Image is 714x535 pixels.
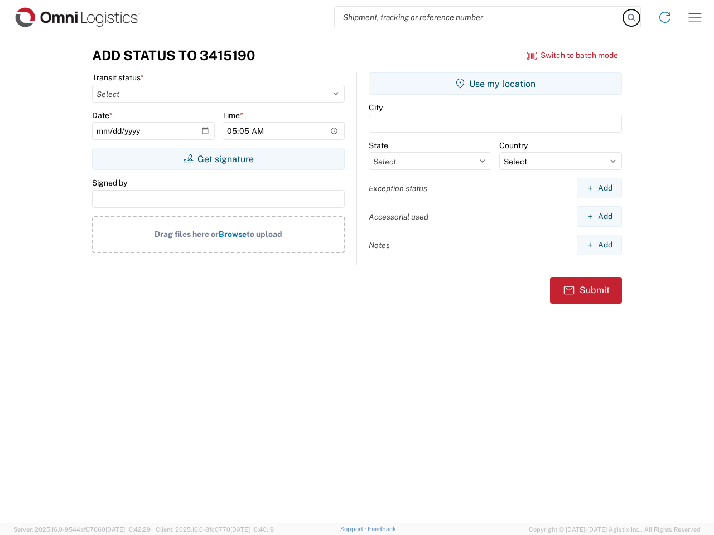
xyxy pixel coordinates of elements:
[223,110,243,120] label: Time
[527,46,618,65] button: Switch to batch mode
[13,526,151,533] span: Server: 2025.16.0-9544af67660
[369,103,383,113] label: City
[577,206,622,227] button: Add
[369,240,390,250] label: Notes
[529,524,701,534] span: Copyright © [DATE]-[DATE] Agistix Inc., All Rights Reserved
[369,72,622,95] button: Use my location
[230,526,274,533] span: [DATE] 10:40:19
[92,148,345,170] button: Get signature
[369,212,428,222] label: Accessorial used
[92,72,144,82] label: Transit status
[92,110,113,120] label: Date
[155,230,219,239] span: Drag files here or
[335,7,624,28] input: Shipment, tracking or reference number
[368,526,396,532] a: Feedback
[577,235,622,255] button: Add
[92,47,255,64] h3: Add Status to 3415190
[550,277,622,304] button: Submit
[247,230,282,239] span: to upload
[219,230,247,239] span: Browse
[369,183,427,193] label: Exception status
[105,526,151,533] span: [DATE] 10:42:29
[156,526,274,533] span: Client: 2025.16.0-8fc0770
[369,140,388,150] label: State
[340,526,368,532] a: Support
[577,178,622,198] button: Add
[92,178,127,188] label: Signed by
[499,140,528,150] label: Country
